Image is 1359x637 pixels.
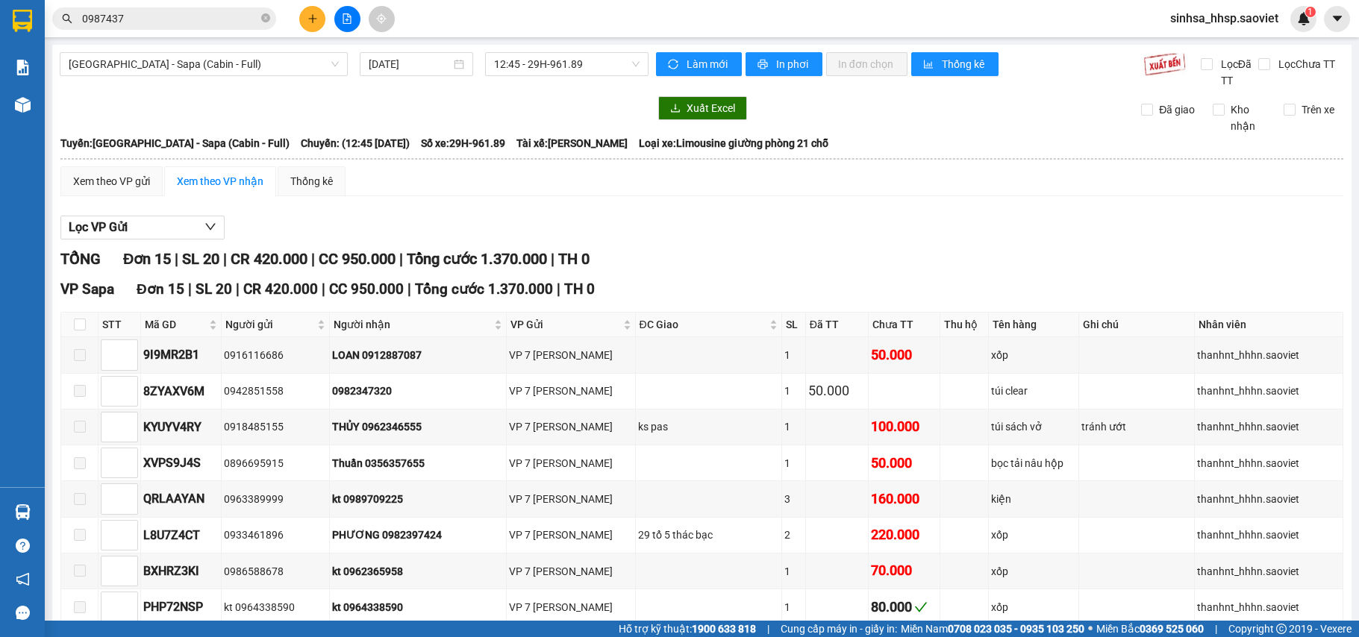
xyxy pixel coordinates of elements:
[991,491,1076,507] div: kiện
[509,491,632,507] div: VP 7 [PERSON_NAME]
[871,453,938,474] div: 50.000
[670,103,681,115] span: download
[415,280,553,298] span: Tổng cước 1.370.000
[329,280,404,298] span: CC 950.000
[1324,6,1350,32] button: caret-down
[1272,56,1337,72] span: Lọc Chưa TT
[1197,563,1340,580] div: thanhnt_hhhn.saoviet
[509,599,632,615] div: VP 7 [PERSON_NAME]
[871,489,938,509] div: 160.000
[69,218,128,236] span: Lọc VP Gửi
[991,527,1076,543] div: xốp
[746,52,822,76] button: printerIn phơi
[509,347,632,363] div: VP 7 [PERSON_NAME]
[16,572,30,586] span: notification
[639,135,828,151] span: Loại xe: Limousine giường phòng 21 chỗ
[311,250,315,268] span: |
[141,337,222,373] td: 9I9MR2B1
[261,12,270,26] span: close-circle
[60,137,290,149] b: Tuyến: [GEOGRAPHIC_DATA] - Sapa (Cabin - Full)
[204,221,216,233] span: down
[516,135,628,151] span: Tài xế: [PERSON_NAME]
[806,313,869,337] th: Đã TT
[224,491,327,507] div: 0963389999
[991,455,1076,471] div: bọc tải nâu hộp
[1081,418,1191,435] div: tránh ướt
[509,563,632,580] div: VP 7 [PERSON_NAME]
[991,347,1076,363] div: xốp
[16,606,30,620] span: message
[1308,7,1313,17] span: 1
[640,316,767,333] span: ĐC Giao
[767,621,769,637] span: |
[901,621,1084,637] span: Miền Nam
[1153,101,1201,118] span: Đã giao
[923,59,936,71] span: bar-chart
[948,623,1084,635] strong: 0708 023 035 - 0935 103 250
[507,445,635,481] td: VP 7 Phạm Văn Đồng
[16,539,30,553] span: question-circle
[332,527,504,543] div: PHƯƠNG 0982397424
[1197,491,1340,507] div: thanhnt_hhhn.saoviet
[141,374,222,409] td: 8ZYAXV6M
[871,345,938,365] div: 50.000
[141,589,222,625] td: PHP72NSP
[784,383,802,399] div: 1
[299,6,325,32] button: plus
[509,455,632,471] div: VP 7 [PERSON_NAME]
[784,527,802,543] div: 2
[243,280,318,298] span: CR 420.000
[1331,12,1344,25] span: caret-down
[307,13,318,24] span: plus
[141,518,222,553] td: L8U7Z4CT
[175,250,178,268] span: |
[871,560,938,581] div: 70.000
[869,313,941,337] th: Chưa TT
[784,418,802,435] div: 1
[224,599,327,615] div: kt 0964338590
[143,454,219,472] div: XVPS9J4S
[332,347,504,363] div: LOAN 0912887087
[692,623,756,635] strong: 1900 633 818
[15,97,31,113] img: warehouse-icon
[301,135,410,151] span: Chuyến: (12:45 [DATE])
[1197,347,1340,363] div: thanhnt_hhhn.saoviet
[494,53,640,75] span: 12:45 - 29H-961.89
[1197,455,1340,471] div: thanhnt_hhhn.saoviet
[510,316,619,333] span: VP Gửi
[991,563,1076,580] div: xốp
[509,418,632,435] div: VP 7 [PERSON_NAME]
[407,280,411,298] span: |
[143,597,219,616] div: PHP72NSP
[60,216,225,239] button: Lọc VP Gửi
[62,13,72,24] span: search
[668,59,681,71] span: sync
[141,409,222,445] td: KYUYV4RY
[1215,56,1258,89] span: Lọc Đã TT
[123,250,171,268] span: Đơn 15
[99,313,141,337] th: STT
[145,316,206,333] span: Mã GD
[638,418,780,435] div: ks pas
[911,52,999,76] button: bar-chartThống kê
[223,250,227,268] span: |
[914,600,928,614] span: check
[507,337,635,373] td: VP 7 Phạm Văn Đồng
[137,280,184,298] span: Đơn 15
[784,347,802,363] div: 1
[143,418,219,436] div: KYUYV4RY
[509,527,632,543] div: VP 7 [PERSON_NAME]
[224,563,327,580] div: 0986588678
[60,250,101,268] span: TỔNG
[342,13,352,24] span: file-add
[784,491,802,507] div: 3
[334,316,492,333] span: Người nhận
[290,173,333,189] div: Thống kê
[407,250,547,268] span: Tổng cước 1.370.000
[687,100,735,116] span: Xuất Excel
[224,347,327,363] div: 0916116686
[376,13,387,24] span: aim
[784,563,802,580] div: 1
[1079,313,1194,337] th: Ghi chú
[942,56,987,72] span: Thống kê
